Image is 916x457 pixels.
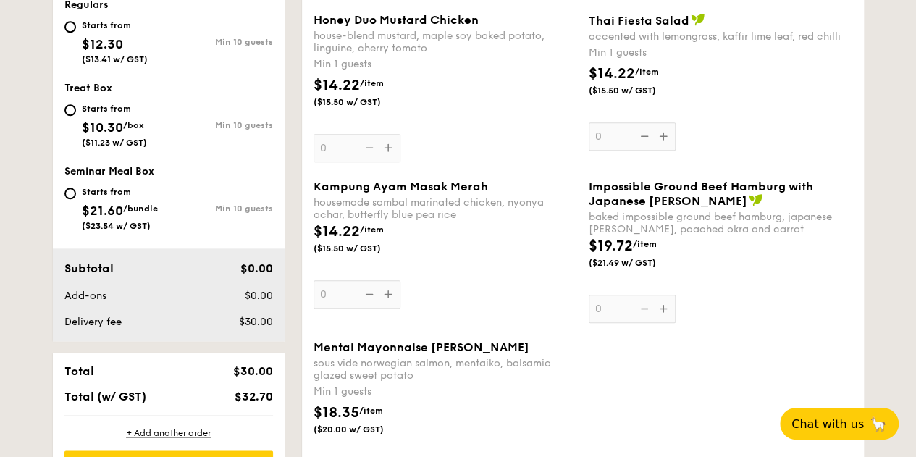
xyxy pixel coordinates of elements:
span: $32.70 [234,390,272,403]
span: /item [359,406,383,416]
span: ($15.50 w/ GST) [314,96,412,108]
div: + Add another order [64,427,273,439]
span: $21.60 [82,203,123,219]
span: ($23.54 w/ GST) [82,221,151,231]
div: Min 1 guests [589,46,852,60]
span: Treat Box [64,82,112,94]
span: $12.30 [82,36,123,52]
div: Min 10 guests [169,204,273,214]
span: Seminar Meal Box [64,165,154,177]
div: baked impossible ground beef hamburg, japanese [PERSON_NAME], poached okra and carrot [589,211,852,235]
span: Honey Duo Mustard Chicken [314,13,479,27]
span: Impossible Ground Beef Hamburg with Japanese [PERSON_NAME] [589,180,813,208]
span: Total [64,364,94,378]
span: Add-ons [64,290,106,302]
span: /box [123,120,144,130]
img: icon-vegan.f8ff3823.svg [749,193,763,206]
div: Min 10 guests [169,37,273,47]
span: $0.00 [240,261,272,275]
span: $19.72 [589,238,633,255]
div: Starts from [82,103,147,114]
span: Kampung Ayam Masak Merah [314,180,488,193]
div: Starts from [82,186,158,198]
span: $30.00 [238,316,272,328]
img: icon-vegan.f8ff3823.svg [691,13,705,26]
div: Starts from [82,20,148,31]
div: house-blend mustard, maple soy baked potato, linguine, cherry tomato [314,30,577,54]
span: $14.22 [314,223,360,240]
span: $14.22 [314,77,360,94]
span: $0.00 [244,290,272,302]
span: ($11.23 w/ GST) [82,138,147,148]
input: Starts from$21.60/bundle($23.54 w/ GST)Min 10 guests [64,188,76,199]
span: $14.22 [589,65,635,83]
span: $10.30 [82,120,123,135]
div: accented with lemongrass, kaffir lime leaf, red chilli [589,30,852,43]
span: ($20.00 w/ GST) [314,424,412,435]
span: ($15.50 w/ GST) [589,85,687,96]
span: $30.00 [232,364,272,378]
span: /item [360,225,384,235]
span: Thai Fiesta Salad [589,14,689,28]
span: /bundle [123,204,158,214]
span: /item [633,239,657,249]
span: Total (w/ GST) [64,390,146,403]
span: $18.35 [314,404,359,422]
span: Mentai Mayonnaise [PERSON_NAME] [314,340,529,354]
span: /item [635,67,659,77]
span: Chat with us [791,417,864,431]
span: ($15.50 w/ GST) [314,243,412,254]
span: 🦙 [870,416,887,432]
span: Subtotal [64,261,114,275]
input: Starts from$12.30($13.41 w/ GST)Min 10 guests [64,21,76,33]
input: Starts from$10.30/box($11.23 w/ GST)Min 10 guests [64,104,76,116]
div: Min 1 guests [314,385,577,399]
span: ($21.49 w/ GST) [589,257,687,269]
div: housemade sambal marinated chicken, nyonya achar, butterfly blue pea rice [314,196,577,221]
button: Chat with us🦙 [780,408,899,440]
span: /item [360,78,384,88]
div: Min 10 guests [169,120,273,130]
span: Delivery fee [64,316,122,328]
span: ($13.41 w/ GST) [82,54,148,64]
div: Min 1 guests [314,57,577,72]
div: sous vide norwegian salmon, mentaiko, balsamic glazed sweet potato [314,357,577,382]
